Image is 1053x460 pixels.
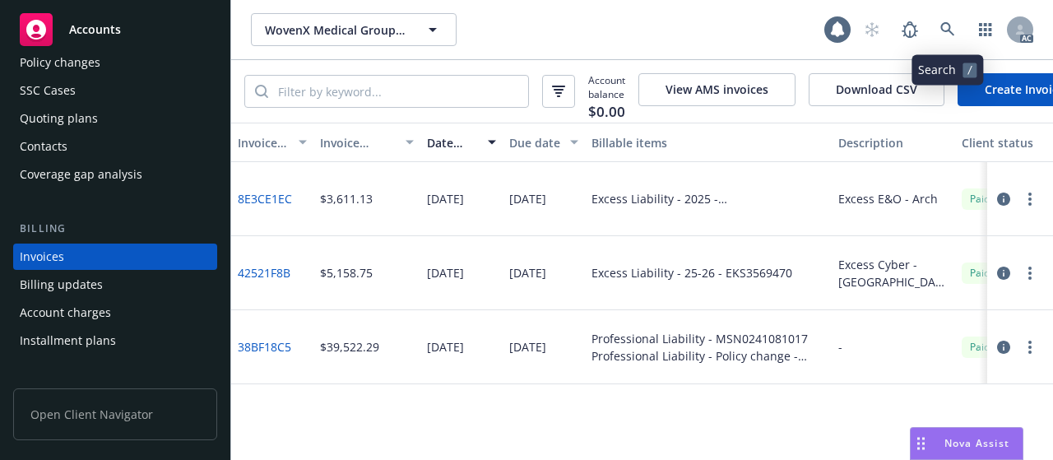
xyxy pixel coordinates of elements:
a: Invoices [13,244,217,270]
div: Date issued [427,134,478,151]
a: Search [931,13,964,46]
a: Installment plans [13,328,217,354]
button: Download CSV [809,73,944,106]
div: Excess E&O - Arch [838,190,938,207]
div: [DATE] [427,338,464,355]
a: Billing updates [13,272,217,298]
span: WovenX Medical Group PLLC; WovenX Health Inc [265,21,407,39]
button: Due date [503,123,585,162]
a: Start snowing [856,13,888,46]
div: [DATE] [427,264,464,281]
div: Paid [962,263,998,283]
a: Quoting plans [13,105,217,132]
span: Account balance [588,73,625,109]
div: Excess Liability - 2025 - C4LPX291415CYBER2024 [591,190,825,207]
a: Coverage gap analysis [13,161,217,188]
button: Invoice ID [231,123,313,162]
button: Description [832,123,955,162]
a: Account charges [13,300,217,326]
div: Billing updates [20,272,103,298]
svg: Search [255,85,268,98]
span: Open Client Navigator [13,388,217,440]
button: Billable items [585,123,832,162]
div: Billing [13,221,217,237]
a: 8E3CE1EC [238,190,292,207]
div: Invoice ID [238,134,289,151]
div: $39,522.29 [320,338,379,355]
div: Paid [962,188,998,209]
a: 38BF18C5 [238,338,291,355]
a: Switch app [969,13,1002,46]
div: Account charges [20,300,111,326]
div: Contacts [20,133,67,160]
div: SSC Cases [20,77,76,104]
div: Paid [962,337,998,357]
div: Professional Liability - MSN0241081017 [591,330,825,347]
input: Filter by keyword... [268,76,528,107]
button: Invoice amount [313,123,420,162]
div: Drag to move [911,428,931,459]
a: 42521F8B [238,264,290,281]
div: Excess Cyber - [GEOGRAPHIC_DATA] [838,256,949,290]
div: [DATE] [509,190,546,207]
a: Report a Bug [893,13,926,46]
div: Description [838,134,949,151]
button: View AMS invoices [638,73,796,106]
div: Excess Liability - 25-26 - EKS3569470 [591,264,792,281]
div: [DATE] [509,338,546,355]
a: Contacts [13,133,217,160]
div: Billable items [591,134,825,151]
button: Date issued [420,123,503,162]
span: Accounts [69,23,121,36]
div: Coverage gap analysis [20,161,142,188]
button: Nova Assist [910,427,1023,460]
button: WovenX Medical Group PLLC; WovenX Health Inc [251,13,457,46]
div: Policy changes [20,49,100,76]
div: Invoices [20,244,64,270]
div: $5,158.75 [320,264,373,281]
span: Nova Assist [944,436,1009,450]
div: [DATE] [427,190,464,207]
div: Professional Liability - Policy change - MSN0241081017 [591,347,825,365]
div: $3,611.13 [320,190,373,207]
div: [DATE] [509,264,546,281]
div: Quoting plans [20,105,98,132]
div: Invoice amount [320,134,396,151]
div: - [838,338,842,355]
div: Installment plans [20,328,116,354]
a: Accounts [13,7,217,53]
div: Due date [509,134,560,151]
a: SSC Cases [13,77,217,104]
span: $0.00 [588,101,625,123]
a: Policy changes [13,49,217,76]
